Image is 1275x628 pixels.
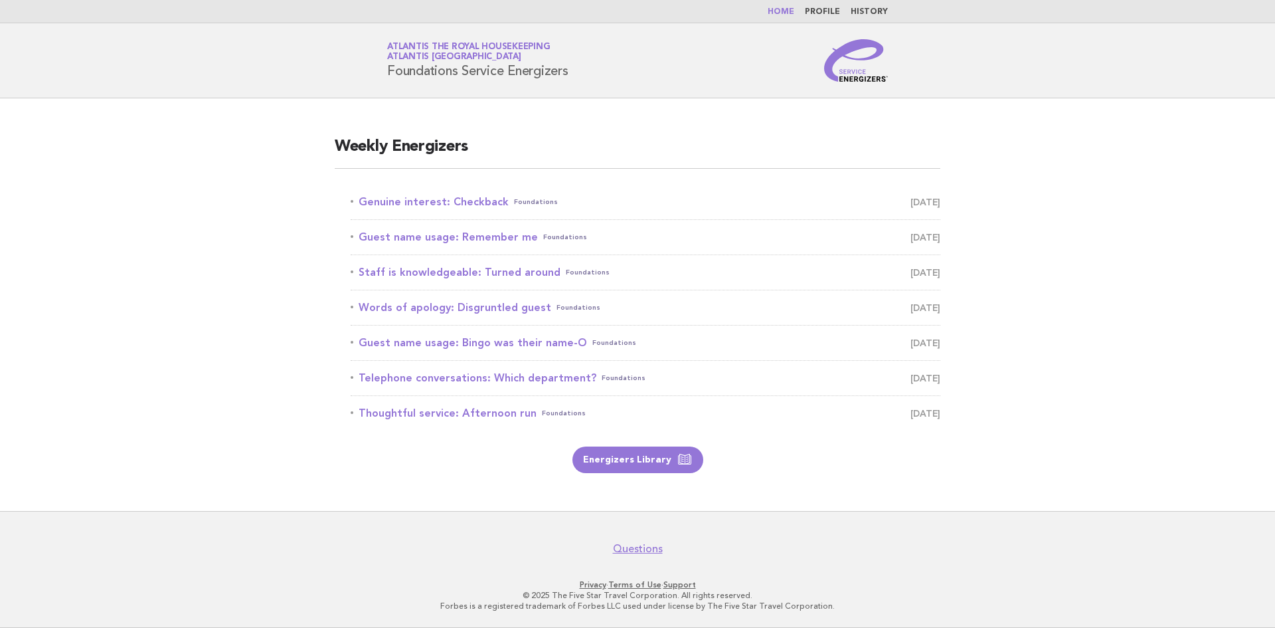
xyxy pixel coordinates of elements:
[602,369,645,387] span: Foundations
[592,334,636,352] span: Foundations
[910,193,940,211] span: [DATE]
[514,193,558,211] span: Foundations
[387,53,521,62] span: Atlantis [GEOGRAPHIC_DATA]
[910,404,940,423] span: [DATE]
[387,43,568,78] h1: Foundations Service Energizers
[910,263,940,282] span: [DATE]
[851,8,888,16] a: History
[768,8,794,16] a: Home
[910,334,940,352] span: [DATE]
[351,298,940,317] a: Words of apology: Disgruntled guestFoundations [DATE]
[387,43,550,61] a: Atlantis the Royal HousekeepingAtlantis [GEOGRAPHIC_DATA]
[351,334,940,352] a: Guest name usage: Bingo was their name-OFoundations [DATE]
[351,404,940,423] a: Thoughtful service: Afternoon runFoundations [DATE]
[351,228,940,247] a: Guest name usage: Remember meFoundations [DATE]
[231,579,1044,590] p: · ·
[351,369,940,387] a: Telephone conversations: Which department?Foundations [DATE]
[351,193,940,211] a: Genuine interest: CheckbackFoundations [DATE]
[805,8,840,16] a: Profile
[335,136,940,169] h2: Weekly Energizers
[231,590,1044,601] p: © 2025 The Five Star Travel Corporation. All rights reserved.
[231,601,1044,611] p: Forbes is a registered trademark of Forbes LLC used under license by The Five Star Travel Corpora...
[613,542,663,556] a: Questions
[580,580,606,589] a: Privacy
[572,447,703,473] a: Energizers Library
[663,580,696,589] a: Support
[543,228,587,247] span: Foundations
[566,263,610,282] span: Foundations
[608,580,661,589] a: Terms of Use
[910,298,940,317] span: [DATE]
[542,404,586,423] span: Foundations
[910,228,940,247] span: [DATE]
[910,369,940,387] span: [DATE]
[351,263,940,282] a: Staff is knowledgeable: Turned aroundFoundations [DATE]
[824,39,888,82] img: Service Energizers
[556,298,600,317] span: Foundations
